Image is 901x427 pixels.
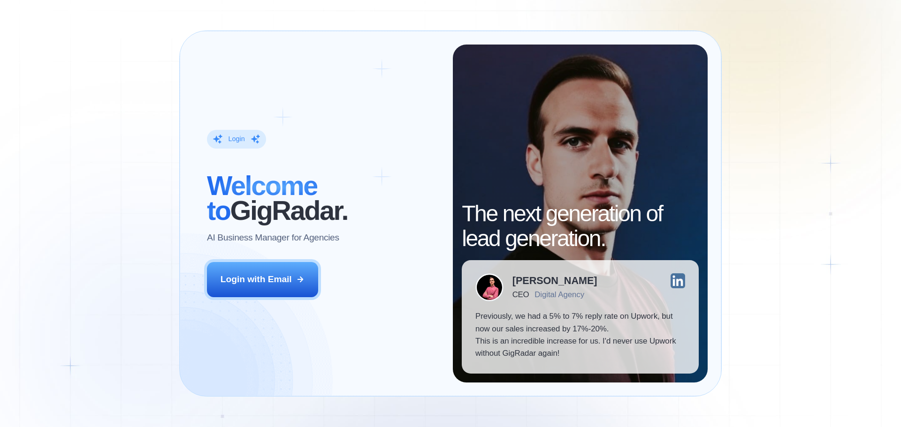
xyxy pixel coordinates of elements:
[475,310,685,360] p: Previously, we had a 5% to 7% reply rate on Upwork, but now our sales increased by 17%-20%. This ...
[207,232,339,244] p: AI Business Manager for Agencies
[228,135,244,144] div: Login
[534,290,584,299] div: Digital Agency
[462,202,699,251] h2: The next generation of lead generation.
[207,173,439,223] h2: ‍ GigRadar.
[221,273,292,285] div: Login with Email
[207,262,319,297] button: Login with Email
[512,276,597,286] div: [PERSON_NAME]
[207,171,317,225] span: Welcome to
[512,290,529,299] div: CEO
